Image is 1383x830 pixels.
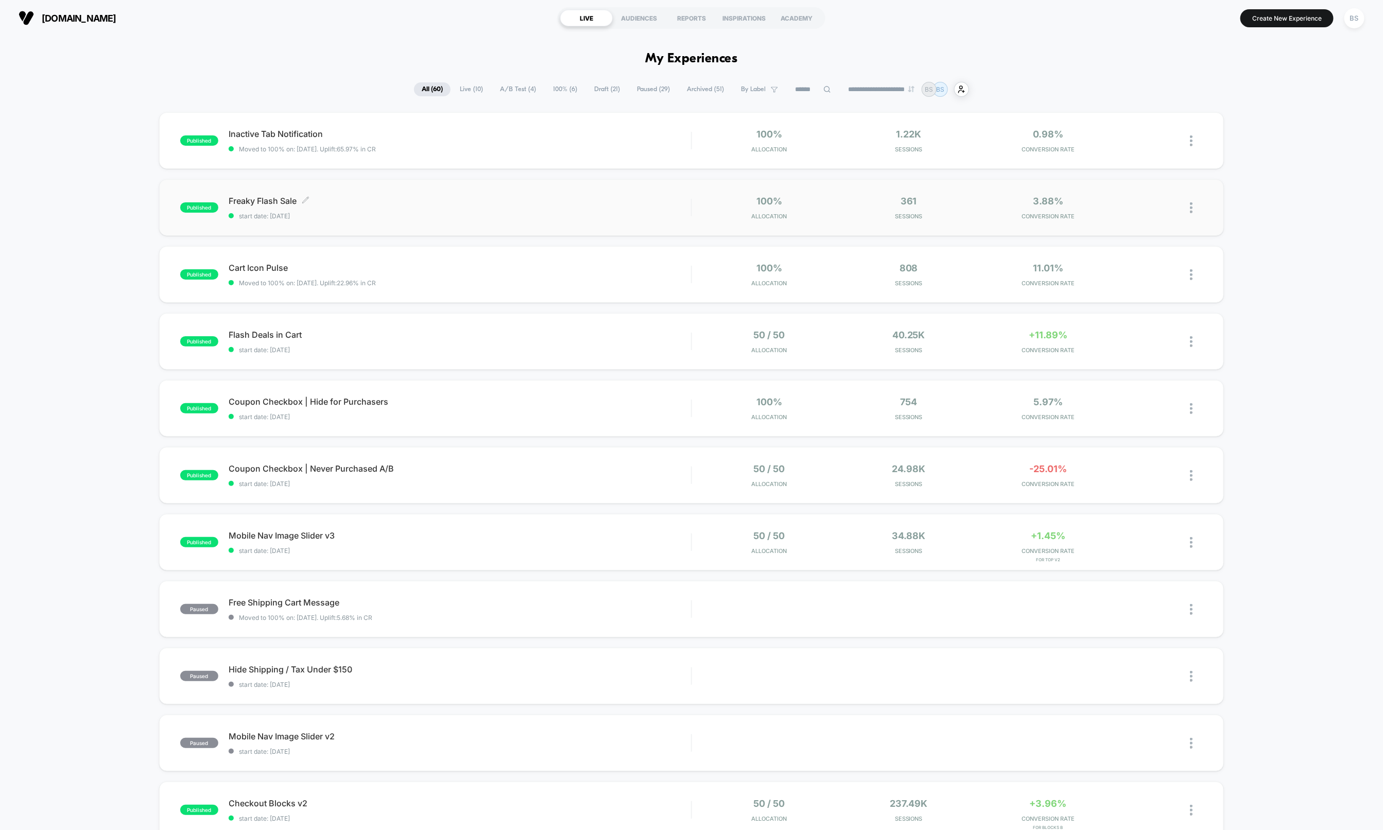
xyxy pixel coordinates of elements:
[752,213,787,220] span: Allocation
[981,557,1115,562] span: for Top v2
[42,13,116,24] span: [DOMAIN_NAME]
[180,135,218,146] span: published
[925,85,933,93] p: BS
[1190,403,1192,414] img: close
[981,825,1115,830] span: for Blocks B
[646,51,738,66] h1: My Experiences
[756,129,782,140] span: 100%
[1190,671,1192,682] img: close
[841,413,976,421] span: Sessions
[756,263,782,273] span: 100%
[754,330,785,340] span: 50 / 50
[937,85,945,93] p: BS
[229,597,691,608] span: Free Shipping Cart Message
[754,463,785,474] span: 50 / 50
[1033,129,1063,140] span: 0.98%
[890,798,928,809] span: 237.49k
[180,671,218,681] span: paused
[900,263,918,273] span: 808
[752,413,787,421] span: Allocation
[229,212,691,220] span: start date: [DATE]
[586,82,628,96] span: Draft ( 21 )
[1029,330,1067,340] span: +11.89%
[752,547,787,555] span: Allocation
[229,263,691,273] span: Cart Icon Pulse
[981,815,1115,822] span: CONVERSION RATE
[841,547,976,555] span: Sessions
[770,10,823,26] div: ACADEMY
[1341,8,1368,29] button: BS
[613,10,665,26] div: AUDIENCES
[841,347,976,354] span: Sessions
[1190,470,1192,481] img: close
[239,279,376,287] span: Moved to 100% on: [DATE] . Uplift: 22.96% in CR
[229,664,691,675] span: Hide Shipping / Tax Under $150
[981,213,1115,220] span: CONVERSION RATE
[718,10,770,26] div: INSPIRATIONS
[229,346,691,354] span: start date: [DATE]
[15,10,119,26] button: [DOMAIN_NAME]
[892,463,925,474] span: 24.98k
[752,146,787,153] span: Allocation
[841,213,976,220] span: Sessions
[1033,396,1063,407] span: 5.97%
[841,815,976,822] span: Sessions
[754,530,785,541] span: 50 / 50
[841,480,976,488] span: Sessions
[1190,537,1192,548] img: close
[1031,530,1065,541] span: +1.45%
[229,547,691,555] span: start date: [DATE]
[892,330,925,340] span: 40.25k
[1190,604,1192,615] img: close
[229,798,691,808] span: Checkout Blocks v2
[180,336,218,347] span: published
[19,10,34,26] img: Visually logo
[752,815,787,822] span: Allocation
[180,537,218,547] span: published
[229,530,691,541] span: Mobile Nav Image Slider v3
[229,413,691,421] span: start date: [DATE]
[981,480,1115,488] span: CONVERSION RATE
[229,815,691,822] span: start date: [DATE]
[1030,798,1067,809] span: +3.96%
[901,196,917,206] span: 361
[492,82,544,96] span: A/B Test ( 4 )
[180,470,218,480] span: published
[1033,196,1063,206] span: 3.88%
[229,731,691,741] span: Mobile Nav Image Slider v2
[841,146,976,153] span: Sessions
[1344,8,1364,28] div: BS
[908,86,914,92] img: end
[900,396,917,407] span: 754
[180,805,218,815] span: published
[981,280,1115,287] span: CONVERSION RATE
[741,85,766,93] span: By Label
[1190,738,1192,749] img: close
[1190,805,1192,816] img: close
[229,196,691,206] span: Freaky Flash Sale
[229,480,691,488] span: start date: [DATE]
[629,82,678,96] span: Paused ( 29 )
[229,330,691,340] span: Flash Deals in Cart
[981,347,1115,354] span: CONVERSION RATE
[239,145,376,153] span: Moved to 100% on: [DATE] . Uplift: 65.97% in CR
[752,280,787,287] span: Allocation
[1190,336,1192,347] img: close
[180,738,218,748] span: paused
[1240,9,1334,27] button: Create New Experience
[896,129,921,140] span: 1.22k
[180,202,218,213] span: published
[239,614,372,621] span: Moved to 100% on: [DATE] . Uplift: 5.68% in CR
[1190,269,1192,280] img: close
[1190,202,1192,213] img: close
[981,413,1115,421] span: CONVERSION RATE
[229,681,691,688] span: start date: [DATE]
[180,604,218,614] span: paused
[665,10,718,26] div: REPORTS
[1033,263,1063,273] span: 11.01%
[545,82,585,96] span: 100% ( 6 )
[754,798,785,809] span: 50 / 50
[229,748,691,755] span: start date: [DATE]
[1190,135,1192,146] img: close
[1029,463,1067,474] span: -25.01%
